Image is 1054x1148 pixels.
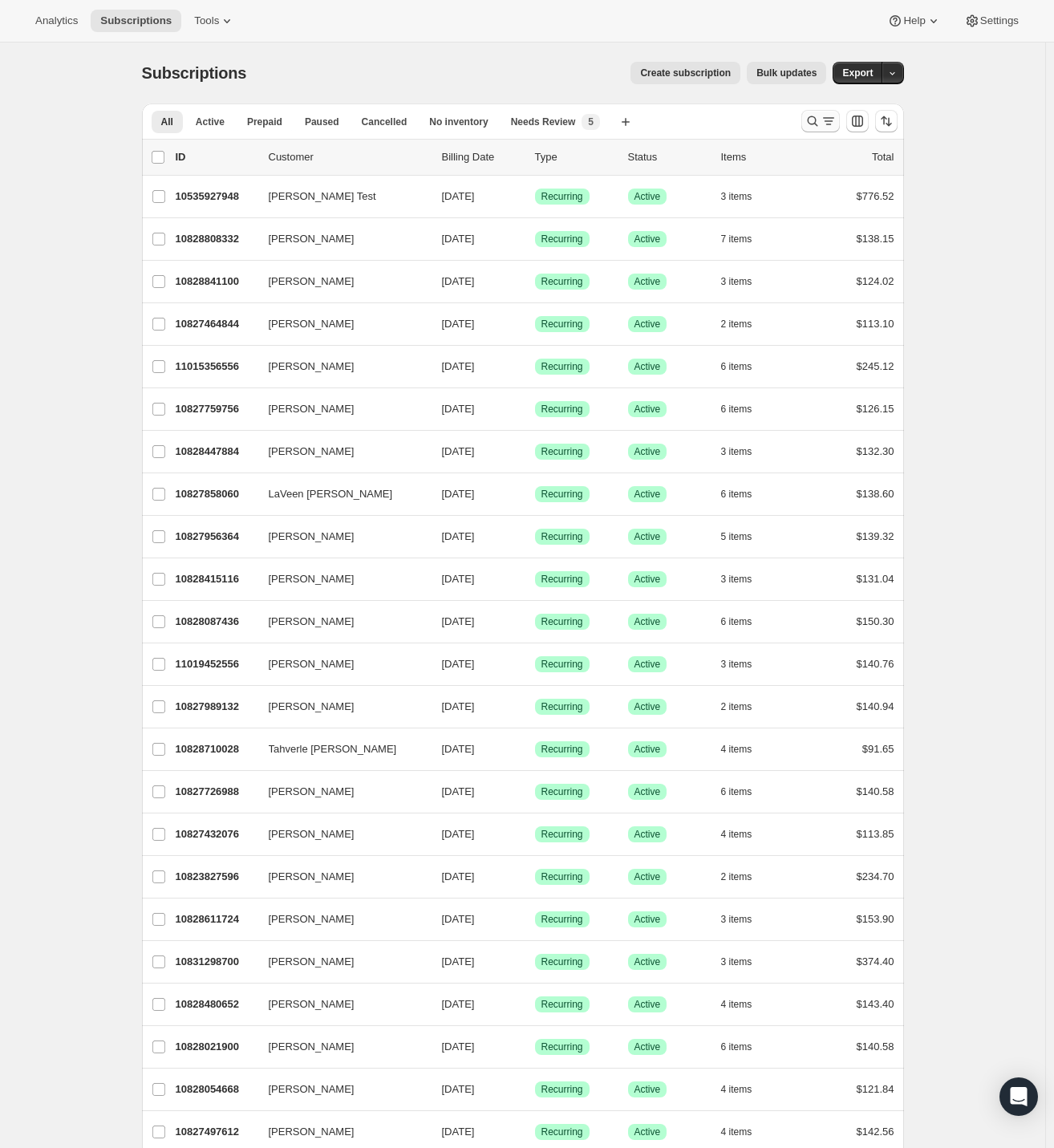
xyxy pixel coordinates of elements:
span: Recurring [541,955,583,968]
span: [DATE] [442,488,475,500]
button: 5 items [721,525,770,548]
span: $138.60 [857,488,894,500]
span: 6 items [721,615,752,628]
span: Export [842,67,873,79]
div: IDCustomerBilling DateTypeStatusItemsTotal [176,149,894,165]
span: 3 items [721,190,752,203]
div: 10827989132[PERSON_NAME][DATE]SuccessRecurringSuccessActive2 items$140.94 [176,696,894,718]
span: Recurring [541,190,583,203]
span: $113.10 [857,318,894,330]
p: 10828054668 [176,1081,256,1097]
span: 4 items [721,828,752,841]
p: Total [872,149,894,165]
span: Recurring [541,658,583,671]
span: Active [196,116,225,128]
div: 10827464844[PERSON_NAME][DATE]SuccessRecurringSuccessActive2 items$113.10 [176,313,894,335]
span: $91.65 [862,743,894,755]
p: ID [176,149,256,165]
button: [PERSON_NAME] [259,609,420,635]
span: Recurring [541,530,583,543]
div: Items [721,149,801,165]
span: [PERSON_NAME] [269,996,355,1012]
button: Help [878,10,951,32]
span: Recurring [541,573,583,586]
span: Active [634,998,661,1011]
span: [DATE] [442,998,475,1010]
button: 3 items [721,951,770,973]
div: Type [535,149,615,165]
span: [DATE] [442,573,475,585]
span: $374.40 [857,955,894,967]
span: Help [903,14,925,27]
div: 10827759756[PERSON_NAME][DATE]SuccessRecurringSuccessActive6 items$126.15 [176,398,894,420]
div: 10828841100[PERSON_NAME][DATE]SuccessRecurringSuccessActive3 items$124.02 [176,270,894,293]
span: Recurring [541,785,583,798]
span: [PERSON_NAME] [269,529,355,545]
span: 3 items [721,913,752,926]
span: No inventory [429,116,488,128]
span: [PERSON_NAME] [269,1124,355,1140]
span: $140.58 [857,785,894,797]
span: Recurring [541,403,583,416]
span: 2 items [721,870,752,883]
span: [DATE] [442,445,475,457]
button: Sort the results [875,110,898,132]
p: 10828021900 [176,1039,256,1055]
span: Settings [980,14,1019,27]
span: $121.84 [857,1083,894,1095]
button: 6 items [721,398,770,420]
span: [PERSON_NAME] [269,571,355,587]
span: 3 items [721,955,752,968]
span: [PERSON_NAME] [269,444,355,460]
span: Subscriptions [142,64,247,82]
span: 3 items [721,573,752,586]
span: [DATE] [442,743,475,755]
span: Recurring [541,870,583,883]
button: [PERSON_NAME] [259,439,420,464]
span: [PERSON_NAME] [269,401,355,417]
p: 10827464844 [176,316,256,332]
span: [DATE] [442,700,475,712]
span: $140.58 [857,1041,894,1053]
span: Active [634,913,661,926]
p: 10827759756 [176,401,256,417]
span: [DATE] [442,318,475,330]
span: 4 items [721,998,752,1011]
span: 6 items [721,403,752,416]
p: 10827858060 [176,486,256,502]
span: [PERSON_NAME] [269,826,355,842]
button: 6 items [721,781,770,803]
button: [PERSON_NAME] [259,907,420,932]
p: Status [628,149,708,165]
span: [DATE] [442,828,475,840]
p: Billing Date [442,149,522,165]
div: 10827956364[PERSON_NAME][DATE]SuccessRecurringSuccessActive5 items$139.32 [176,525,894,548]
span: Paused [305,116,339,128]
span: 6 items [721,1041,752,1053]
span: Needs Review [511,116,576,128]
span: $113.85 [857,828,894,840]
span: Recurring [541,233,583,245]
span: $245.12 [857,360,894,372]
span: Analytics [35,14,78,27]
span: Active [634,743,661,756]
div: 10828054668[PERSON_NAME][DATE]SuccessRecurringSuccessActive4 items$121.84 [176,1078,894,1101]
p: 10828611724 [176,911,256,927]
span: $138.15 [857,233,894,245]
button: Customize table column order and visibility [846,110,869,132]
p: 10828415116 [176,571,256,587]
span: 2 items [721,700,752,713]
span: 3 items [721,275,752,288]
div: 10828021900[PERSON_NAME][DATE]SuccessRecurringSuccessActive6 items$140.58 [176,1036,894,1058]
p: 10828808332 [176,231,256,247]
button: Tools [184,10,245,32]
span: [DATE] [442,1083,475,1095]
span: Bulk updates [756,67,817,79]
span: [DATE] [442,530,475,542]
p: 10827956364 [176,529,256,545]
button: 6 items [721,355,770,378]
button: Tahverle [PERSON_NAME] [259,736,420,762]
div: 10823827596[PERSON_NAME][DATE]SuccessRecurringSuccessActive2 items$234.70 [176,866,894,888]
p: 11019452556 [176,656,256,672]
span: Recurring [541,1083,583,1096]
